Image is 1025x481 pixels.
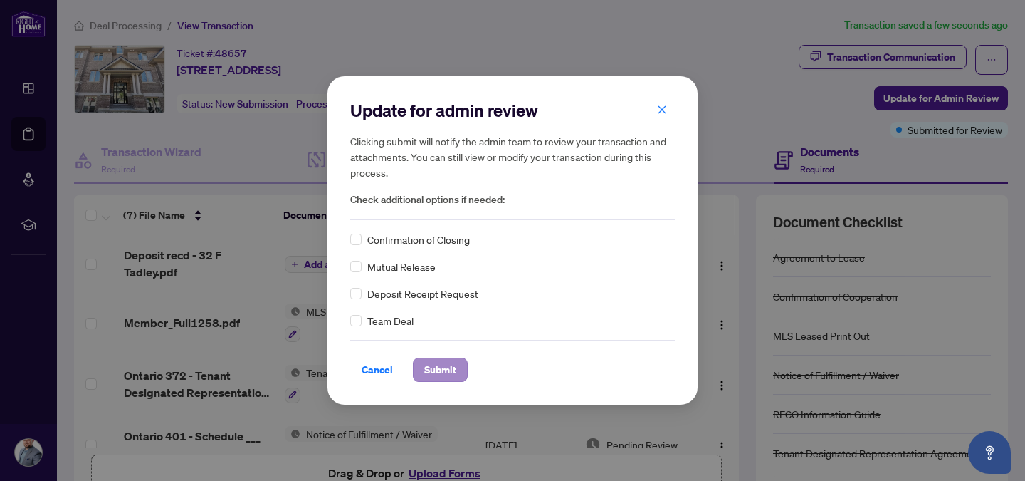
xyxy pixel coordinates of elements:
button: Submit [413,358,468,382]
span: Deposit Receipt Request [367,286,478,301]
button: Cancel [350,358,404,382]
h5: Clicking submit will notify the admin team to review your transaction and attachments. You can st... [350,133,675,180]
button: Open asap [968,431,1011,474]
span: Confirmation of Closing [367,232,470,247]
span: Mutual Release [367,259,436,274]
span: Submit [424,358,456,381]
span: Team Deal [367,313,414,329]
span: close [657,105,667,115]
span: Cancel [362,358,393,381]
span: Check additional options if needed: [350,192,675,208]
h2: Update for admin review [350,99,675,122]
